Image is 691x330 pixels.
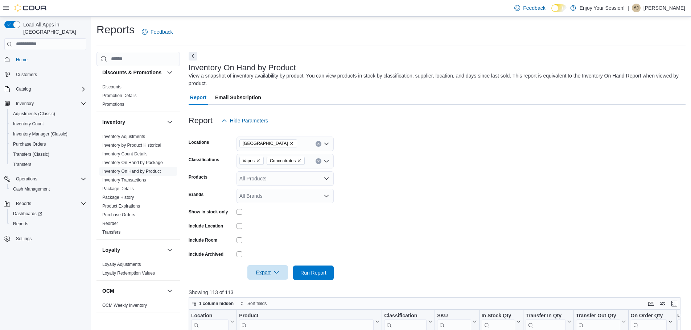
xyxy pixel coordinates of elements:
span: Transfers [102,229,120,235]
span: Transfers (Classic) [13,151,49,157]
a: Purchase Orders [102,212,135,217]
h3: Report [189,116,213,125]
span: Inventory [16,101,34,106]
a: Customers [13,70,40,79]
button: Next [189,52,197,60]
h3: Inventory [102,118,125,126]
button: Settings [1,233,89,244]
button: Keyboard shortcuts [647,299,655,308]
div: View a snapshot of inventory availability by product. You can view products in stock by classific... [189,72,682,87]
button: Discounts & Promotions [165,68,174,77]
button: Open list of options [324,158,329,164]
p: Enjoy Your Session! [580,4,625,12]
div: Aleshia Jennings [632,4,641,12]
span: Settings [16,236,32,242]
span: Reorder [102,221,118,226]
label: Include Archived [189,251,223,257]
span: Purchase Orders [10,140,86,149]
span: Transfers (Classic) [10,150,86,159]
span: Concentrates [270,157,296,164]
span: Inventory [13,99,86,108]
a: Inventory Adjustments [102,134,145,139]
a: Feedback [511,1,548,15]
a: Dashboards [7,209,89,219]
div: SKU [437,312,471,319]
button: Inventory [102,118,164,126]
span: Hide Parameters [230,117,268,124]
button: Catalog [1,84,89,94]
span: Inventory Count Details [102,151,148,157]
div: In Stock Qty [481,312,515,319]
button: 1 column hidden [189,299,236,308]
span: Catalog [13,85,86,93]
span: Transfers [13,162,31,167]
button: Adjustments (Classic) [7,109,89,119]
span: Customers [16,72,37,78]
a: OCM Weekly Inventory [102,303,147,308]
button: Open list of options [324,193,329,199]
span: Inventory Manager (Classic) [13,131,67,137]
a: Feedback [139,25,176,39]
button: Transfers [7,159,89,170]
a: Inventory On Hand by Package [102,160,163,165]
span: Promotions [102,101,124,107]
h3: OCM [102,287,114,295]
a: Reports [10,220,31,228]
span: Load All Apps in [GEOGRAPHIC_DATA] [20,21,86,35]
span: Inventory Adjustments [102,134,145,139]
span: Inventory Manager (Classic) [10,130,86,138]
a: Inventory Transactions [102,177,146,183]
div: On Order Qty [630,312,667,319]
button: Remove Port Colborne from selection in this group [289,141,294,146]
button: Reports [13,199,34,208]
span: Feedback [523,4,545,12]
span: Home [16,57,28,63]
span: Promotion Details [102,93,137,99]
h3: Discounts & Promotions [102,69,161,76]
a: Cash Management [10,185,53,193]
span: Loyalty Adjustments [102,262,141,267]
a: Inventory by Product Historical [102,143,161,148]
div: Inventory [96,132,180,239]
span: Loyalty Redemption Values [102,270,155,276]
button: Sort fields [237,299,270,308]
div: Transfer Out Qty [576,312,620,319]
a: Inventory Count Details [102,151,148,156]
button: Operations [1,174,89,184]
span: Email Subscription [215,90,261,105]
p: Showing 113 of 113 [189,289,686,296]
button: Reports [1,199,89,209]
span: Run Report [300,269,326,276]
span: Package History [102,195,134,200]
div: Transfer In Qty [526,312,565,319]
a: Inventory Count [10,120,47,128]
button: Operations [13,175,40,183]
span: Dashboards [10,209,86,218]
a: Inventory Manager (Classic) [10,130,70,138]
span: Sort fields [247,301,267,306]
a: Transfers [10,160,34,169]
button: Enter fullscreen [670,299,679,308]
label: Show in stock only [189,209,228,215]
button: Catalog [13,85,34,93]
a: Transfers [102,230,120,235]
span: Cash Management [13,186,50,192]
span: Home [13,55,86,64]
a: Settings [13,234,34,243]
input: Dark Mode [551,4,567,12]
label: Locations [189,139,209,145]
span: Vapes [243,157,255,164]
button: Clear input [316,158,321,164]
button: Remove Vapes from selection in this group [256,159,260,163]
label: Include Location [189,223,223,229]
button: Run Report [293,266,334,280]
button: Cash Management [7,184,89,194]
div: Location [191,312,229,319]
a: Home [13,55,30,64]
span: Adjustments (Classic) [13,111,55,117]
span: Port Colborne [239,139,297,147]
span: Adjustments (Classic) [10,109,86,118]
button: Reports [7,219,89,229]
button: Clear input [316,141,321,147]
button: Hide Parameters [218,113,271,128]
